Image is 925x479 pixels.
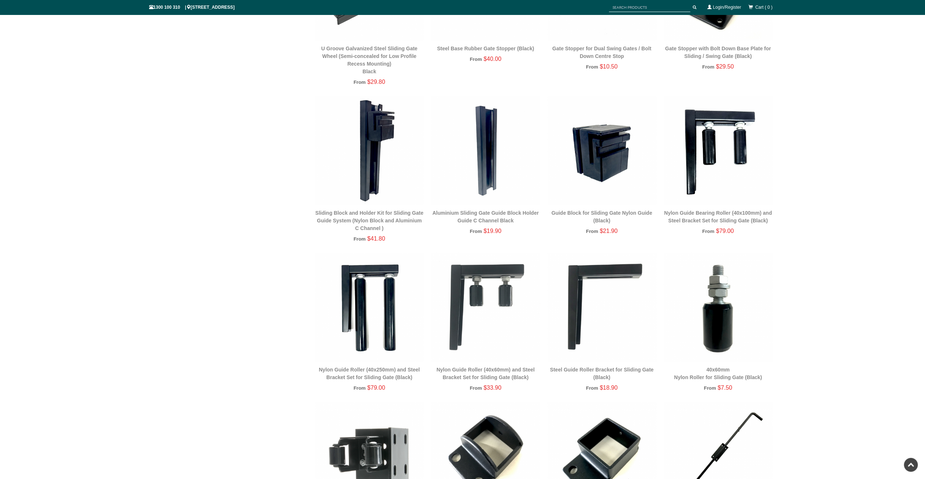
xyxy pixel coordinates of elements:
span: From [586,385,598,391]
span: From [354,385,366,391]
a: 40x60mmNylon Roller for Sliding Gate (Black) [674,367,762,380]
span: $29.80 [367,79,385,85]
span: From [470,229,482,234]
span: From [586,229,598,234]
span: $33.90 [483,385,501,391]
span: $79.00 [716,228,734,234]
a: Aluminium Sliding Gate Guide Block Holder Guide C Channel Black [432,210,539,223]
span: $18.90 [600,385,618,391]
iframe: LiveChat chat widget [779,284,925,453]
span: From [702,64,714,70]
span: From [470,385,482,391]
img: 40x60mm - Nylon Roller for Sliding Gate (Black) - Gate Warehouse [664,253,773,362]
span: Cart ( 0 ) [755,5,772,10]
img: Guide Block for Sliding Gate Nylon Guide (Black) - Gate Warehouse [547,96,656,205]
span: From [470,57,482,62]
img: Nylon Guide Roller (40x250mm) and Steel Bracket Set for Sliding Gate (Black) - Gate Warehouse [315,253,424,362]
span: 1300 100 310 | [STREET_ADDRESS] [149,5,235,10]
span: From [586,64,598,70]
span: $79.00 [367,385,385,391]
span: $19.90 [483,228,501,234]
input: SEARCH PRODUCTS [609,3,690,12]
a: Gate Stopper with Bolt Down Base Plate for Sliding / Swing Gate (Black) [665,46,771,59]
img: Sliding Block and Holder Kit for Sliding Gate Guide System (Nylon Block and Aluminium C Channel )... [315,96,424,205]
a: Guide Block for Sliding Gate Nylon Guide (Black) [551,210,652,223]
a: U Groove Galvanized Steel Sliding Gate Wheel (Semi-concealed for Low Profile Recess Mounting)Black [321,46,417,74]
a: Login/Register [713,5,741,10]
span: $40.00 [483,56,501,62]
span: From [354,79,366,85]
span: $21.90 [600,228,618,234]
a: Gate Stopper for Dual Swing Gates / Bolt Down Centre Stop [552,46,651,59]
span: $7.50 [718,385,732,391]
span: From [354,236,366,242]
span: From [704,385,716,391]
a: Steel Base Rubber Gate Stopper (Black) [437,46,534,51]
img: Nylon Guide Bearing Roller (40x100mm) and Steel Bracket Set for Sliding Gate (Black) - Gate Wareh... [664,96,773,205]
a: Sliding Block and Holder Kit for Sliding Gate Guide System (Nylon Block and Aluminium C Channel ) [315,210,423,231]
a: Nylon Guide Bearing Roller (40x100mm) and Steel Bracket Set for Sliding Gate (Black) [664,210,772,223]
span: $41.80 [367,235,385,242]
a: Nylon Guide Roller (40x250mm) and Steel Bracket Set for Sliding Gate (Black) [319,367,420,380]
span: $10.50 [600,63,618,70]
a: Steel Guide Roller Bracket for Sliding Gate (Black) [550,367,653,380]
img: Steel Guide Roller Bracket for Sliding Gate (Black) - Gate Warehouse [547,253,656,362]
img: Nylon Guide Roller (40x60mm) and Steel Bracket Set for Sliding Gate (Black) - Gate Warehouse [431,253,540,362]
a: Nylon Guide Roller (40x60mm) and Steel Bracket Set for Sliding Gate (Black) [436,367,535,380]
span: $29.50 [716,63,734,70]
span: From [702,229,714,234]
img: Aluminium Sliding Gate Guide Block Holder Guide C Channel Black - Gate Warehouse [431,96,540,205]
